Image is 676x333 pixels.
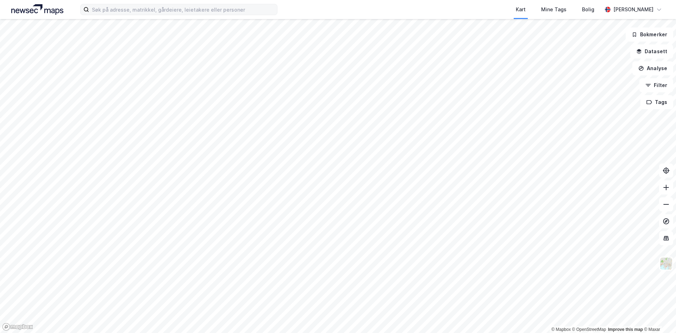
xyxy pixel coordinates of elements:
div: [PERSON_NAME] [613,5,653,14]
div: Mine Tags [541,5,567,14]
div: Kart [516,5,526,14]
div: Bolig [582,5,594,14]
iframe: Chat Widget [641,299,676,333]
input: Søk på adresse, matrikkel, gårdeiere, leietakere eller personer [89,4,277,15]
div: Kontrollprogram for chat [641,299,676,333]
img: logo.a4113a55bc3d86da70a041830d287a7e.svg [11,4,63,15]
